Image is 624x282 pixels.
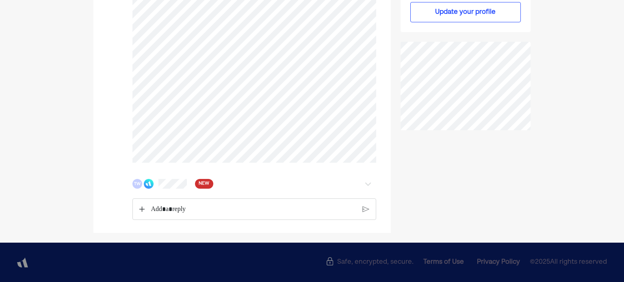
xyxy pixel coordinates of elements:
[410,2,521,22] button: Update your profile
[147,199,360,220] div: Rich Text Editor. Editing area: main
[477,257,520,267] div: Privacy Policy
[199,180,209,188] span: NEW
[132,179,142,189] div: TW
[326,257,414,265] div: Safe, encrypted, secure.
[530,257,607,267] span: © 2025 All rights reserved
[423,257,464,267] div: Terms of Use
